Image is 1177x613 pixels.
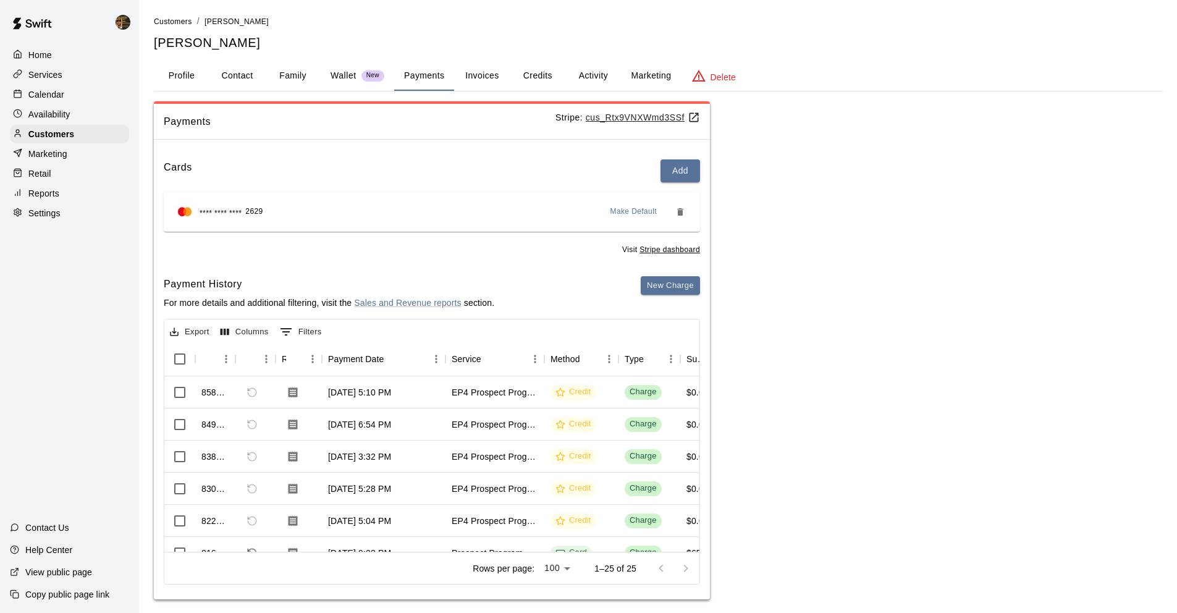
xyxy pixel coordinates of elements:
div: Credit [555,515,591,526]
div: Sep 14, 2025, 9:08 PM [328,547,391,559]
div: EP4 Prospect Program Pitching (Ages 13+ ) [452,450,538,463]
div: $650.00 [686,547,719,559]
p: View public page [25,566,92,578]
button: Profile [154,61,209,91]
div: EP4 Prospect Program Pitching (Ages 13+ ) [452,483,538,495]
button: Activity [565,61,621,91]
img: Francisco Gracesqui [116,15,130,30]
div: 830479 [201,483,229,495]
span: Make Default [610,206,657,218]
div: Receipt [276,342,322,376]
button: Sort [286,350,303,368]
span: Refund payment [242,382,263,403]
span: 2629 [245,206,263,218]
div: Francisco Gracesqui [113,10,139,35]
a: Stripe dashboard [639,245,700,254]
div: Sep 17, 2025, 5:04 PM [328,515,391,527]
p: Services [28,69,62,81]
p: Availability [28,108,70,120]
button: Select columns [217,323,272,342]
p: Delete [711,71,736,83]
p: For more details and additional filtering, visit the section. [164,297,494,309]
div: Sep 26, 2025, 3:32 PM [328,450,391,463]
button: Show filters [277,322,325,342]
div: Calendar [10,85,129,104]
a: Home [10,46,129,64]
div: Method [551,342,580,376]
div: Method [544,342,618,376]
div: Service [445,342,544,376]
div: 858396 [201,386,229,399]
button: Menu [427,350,445,368]
button: Menu [217,350,235,368]
div: Charge [630,450,657,462]
a: Marketing [10,145,129,163]
nav: breadcrumb [154,15,1162,28]
div: EP4 Prospect Program Pitching (Ages 13+ ) [452,515,538,527]
div: $0.00 [686,483,709,495]
span: Refund payment [242,543,263,564]
button: Download Receipt [282,446,304,468]
p: Copy public page link [25,588,109,601]
button: Menu [526,350,544,368]
div: Card [555,547,587,559]
button: Invoices [454,61,510,91]
button: Download Receipt [282,381,304,404]
div: 838805 [201,450,229,463]
button: Download Receipt [282,542,304,564]
button: Menu [303,350,322,368]
p: Customers [28,128,74,140]
a: cus_Rtx9VNXWmd3SSf [586,112,700,122]
button: Remove [670,202,690,222]
p: Retail [28,167,51,180]
div: Settings [10,204,129,222]
a: Services [10,66,129,84]
button: Make Default [605,202,662,222]
button: Download Receipt [282,413,304,436]
div: $0.00 [686,386,709,399]
span: Visit [622,244,700,256]
button: Export [167,323,213,342]
div: Charge [630,418,657,430]
p: Stripe: [555,111,700,124]
button: Payments [394,61,454,91]
div: Credit [555,386,591,398]
div: 100 [539,559,575,577]
button: Contact [209,61,265,91]
span: Refund payment [242,510,263,531]
div: Subtotal [686,342,706,376]
button: Credits [510,61,565,91]
button: Family [265,61,321,91]
div: 849552 [201,418,229,431]
div: 822067 [201,515,229,527]
button: Sort [242,350,259,368]
span: [PERSON_NAME] [205,17,269,26]
div: basic tabs example [154,61,1162,91]
img: Credit card brand logo [174,206,196,218]
span: Refund payment [242,446,263,467]
li: / [197,15,200,28]
div: Payment Date [322,342,445,376]
div: Charge [630,515,657,526]
button: Sort [580,350,597,368]
a: Sales and Revenue reports [354,298,461,308]
p: Home [28,49,52,61]
p: Wallet [331,69,356,82]
button: Sort [201,350,219,368]
div: Oct 6, 2025, 5:10 PM [328,386,391,399]
div: Customers [10,125,129,143]
div: Sep 22, 2025, 5:28 PM [328,483,391,495]
a: Retail [10,164,129,183]
div: Credit [555,483,591,494]
div: Type [618,342,680,376]
a: Customers [154,16,192,26]
button: Menu [662,350,680,368]
span: Customers [154,17,192,26]
div: Availability [10,105,129,124]
button: Menu [600,350,618,368]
